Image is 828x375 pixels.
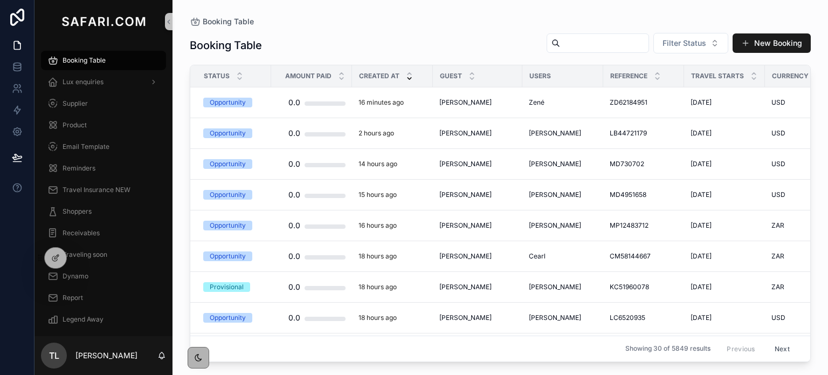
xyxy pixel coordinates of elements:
div: Opportunity [210,159,246,169]
a: 16 minutes ago [358,98,426,107]
span: Users [529,72,551,80]
a: Opportunity [203,221,265,230]
a: ZD62184951 [610,98,678,107]
button: Select Button [653,33,728,53]
span: Showing 30 of 5849 results [625,345,710,353]
a: Opportunity [203,98,265,107]
a: Dynamo [41,267,166,286]
a: Zené [529,98,597,107]
a: 18 hours ago [358,313,426,322]
span: MD4951658 [610,190,646,199]
a: [DATE] [691,283,758,291]
span: [DATE] [691,252,712,261]
a: Booking Table [190,16,254,27]
a: MD4951658 [610,190,678,199]
span: ZD62184951 [610,98,647,107]
a: Email Template [41,137,166,156]
div: 0.0 [288,215,300,236]
span: [DATE] [691,160,712,168]
a: 15 hours ago [358,190,426,199]
div: Opportunity [210,98,246,107]
a: [PERSON_NAME] [529,129,597,138]
span: [DATE] [691,313,712,322]
span: Product [63,121,87,129]
span: [PERSON_NAME] [529,129,581,138]
a: 2 hours ago [358,129,426,138]
a: Opportunity [203,159,265,169]
h1: Booking Table [190,38,262,53]
span: [PERSON_NAME] [439,160,492,168]
a: Opportunity [203,251,265,261]
a: [DATE] [691,129,758,138]
button: New Booking [733,33,811,53]
a: Travel Insurance NEW [41,180,166,200]
p: 18 hours ago [358,283,397,291]
p: 2 hours ago [358,129,394,138]
span: Booking Table [203,16,254,27]
div: 0.0 [288,276,300,298]
span: Legend Away [63,315,103,324]
span: Status [204,72,230,80]
a: 0.0 [278,246,346,267]
span: Shoppers [63,207,92,216]
span: [DATE] [691,98,712,107]
span: [PERSON_NAME] [439,283,492,291]
a: [PERSON_NAME] [439,221,516,230]
a: [PERSON_NAME] [439,160,516,168]
a: 0.0 [278,307,346,329]
div: 0.0 [288,92,300,113]
span: USD [771,313,785,322]
p: 18 hours ago [358,252,397,261]
a: 0.0 [278,276,346,298]
a: [PERSON_NAME] [439,129,516,138]
span: Traveling soon [63,250,107,259]
span: ZAR [771,283,784,291]
span: Travel Starts [691,72,744,80]
a: Opportunity [203,128,265,138]
span: [PERSON_NAME] [529,190,581,199]
span: Booking Table [63,56,106,65]
span: [PERSON_NAME] [439,98,492,107]
a: [PERSON_NAME] [529,160,597,168]
a: LC6520935 [610,313,678,322]
a: 14 hours ago [358,160,426,168]
span: Amount Paid [285,72,332,80]
p: 18 hours ago [358,313,397,322]
span: MP12483712 [610,221,648,230]
a: Product [41,115,166,135]
div: 0.0 [288,307,300,329]
span: MD730702 [610,160,644,168]
a: [DATE] [691,252,758,261]
a: [PERSON_NAME] [529,190,597,199]
span: Email Template [63,142,109,151]
a: Provisional [203,282,265,292]
a: 18 hours ago [358,283,426,291]
span: Report [63,294,83,302]
span: [DATE] [691,190,712,199]
a: [DATE] [691,313,758,322]
a: [PERSON_NAME] [439,313,516,322]
a: [DATE] [691,98,758,107]
div: 0.0 [288,246,300,267]
div: Provisional [210,282,244,292]
a: Cearl [529,252,597,261]
a: Lux enquiries [41,72,166,92]
span: Receivables [63,229,100,237]
span: Lux enquiries [63,78,103,86]
p: 15 hours ago [358,190,397,199]
span: [PERSON_NAME] [439,221,492,230]
div: Opportunity [210,190,246,200]
a: Booking Table [41,51,166,70]
a: Supplier [41,94,166,113]
a: [PERSON_NAME] [529,221,597,230]
span: Created at [359,72,399,80]
a: [DATE] [691,221,758,230]
a: Legend Away [41,310,166,329]
a: 0.0 [278,215,346,236]
a: 16 hours ago [358,221,426,230]
span: [PERSON_NAME] [529,313,581,322]
span: CM58144667 [610,252,651,261]
span: ZAR [771,252,784,261]
a: [PERSON_NAME] [439,283,516,291]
